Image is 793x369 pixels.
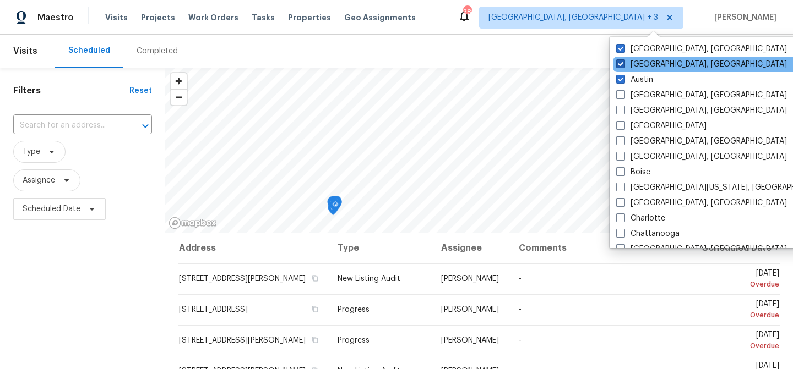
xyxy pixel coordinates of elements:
[699,310,779,321] div: Overdue
[310,273,320,283] button: Copy Address
[129,85,152,96] div: Reset
[169,217,217,229] a: Mapbox homepage
[13,85,129,96] h1: Filters
[331,196,342,213] div: Map marker
[519,275,522,283] span: -
[344,12,416,23] span: Geo Assignments
[616,90,787,101] label: [GEOGRAPHIC_DATA], [GEOGRAPHIC_DATA]
[178,233,329,263] th: Address
[68,45,110,56] div: Scheduled
[519,337,522,344] span: -
[138,118,153,134] button: Open
[171,89,187,105] button: Zoom out
[699,269,779,290] span: [DATE]
[171,73,187,89] button: Zoom in
[252,14,275,21] span: Tasks
[616,244,787,255] label: [GEOGRAPHIC_DATA], [GEOGRAPHIC_DATA]
[441,337,499,344] span: [PERSON_NAME]
[616,105,787,116] label: [GEOGRAPHIC_DATA], [GEOGRAPHIC_DATA]
[105,12,128,23] span: Visits
[488,12,658,23] span: [GEOGRAPHIC_DATA], [GEOGRAPHIC_DATA] + 3
[616,74,653,85] label: Austin
[37,12,74,23] span: Maestro
[23,175,55,186] span: Assignee
[519,306,522,313] span: -
[338,337,370,344] span: Progress
[171,90,187,105] span: Zoom out
[616,59,787,70] label: [GEOGRAPHIC_DATA], [GEOGRAPHIC_DATA]
[699,279,779,290] div: Overdue
[616,228,680,239] label: Chattanooga
[328,197,339,214] div: Map marker
[179,306,248,313] span: [STREET_ADDRESS]
[616,136,787,147] label: [GEOGRAPHIC_DATA], [GEOGRAPHIC_DATA]
[330,199,341,216] div: Map marker
[699,331,779,351] span: [DATE]
[13,39,37,63] span: Visits
[699,300,779,321] span: [DATE]
[699,340,779,351] div: Overdue
[510,233,691,263] th: Comments
[616,43,787,54] label: [GEOGRAPHIC_DATA], [GEOGRAPHIC_DATA]
[327,196,338,213] div: Map marker
[310,304,320,314] button: Copy Address
[329,196,340,213] div: Map marker
[137,46,178,57] div: Completed
[616,213,665,224] label: Charlotte
[710,12,776,23] span: [PERSON_NAME]
[616,167,650,178] label: Boise
[13,117,121,134] input: Search for an address...
[179,337,306,344] span: [STREET_ADDRESS][PERSON_NAME]
[691,233,780,263] th: Scheduled Date ↑
[616,120,707,131] label: [GEOGRAPHIC_DATA]
[441,306,499,313] span: [PERSON_NAME]
[188,12,238,23] span: Work Orders
[288,12,331,23] span: Properties
[141,12,175,23] span: Projects
[616,151,787,162] label: [GEOGRAPHIC_DATA], [GEOGRAPHIC_DATA]
[179,275,306,283] span: [STREET_ADDRESS][PERSON_NAME]
[616,197,787,208] label: [GEOGRAPHIC_DATA], [GEOGRAPHIC_DATA]
[338,306,370,313] span: Progress
[23,203,80,214] span: Scheduled Date
[463,7,471,18] div: 38
[310,335,320,345] button: Copy Address
[432,233,510,263] th: Assignee
[165,68,793,233] canvas: Map
[329,233,432,263] th: Type
[338,275,400,283] span: New Listing Audit
[23,146,40,157] span: Type
[441,275,499,283] span: [PERSON_NAME]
